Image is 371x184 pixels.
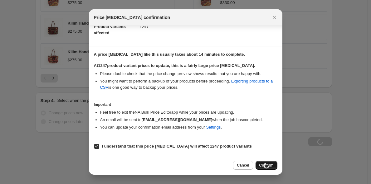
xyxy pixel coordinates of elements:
[100,71,277,77] li: Please double check that the price change preview shows results that you are happy with.
[100,124,277,130] li: You can update your confirmation email address from your .
[233,161,253,170] button: Cancel
[206,125,221,130] a: Settings
[141,117,212,122] b: [EMAIL_ADDRESS][DOMAIN_NAME]
[94,102,277,107] h3: Important
[100,78,277,91] li: You might want to perform a backup of your products before proceeding. is one good way to backup ...
[102,144,252,149] b: I understand that this price [MEDICAL_DATA] will affect 1247 product variants
[100,109,277,116] li: Feel free to exit the NA Bulk Price Editor app while your prices are updating.
[94,52,245,57] b: A price [MEDICAL_DATA] like this usually takes about 14 minutes to complete.
[94,14,170,21] span: Price [MEDICAL_DATA] confirmation
[270,13,279,22] button: Close
[100,117,277,123] li: An email will be sent to when the job has completed .
[94,63,255,68] b: At 1247 product variant prices to update, this is a fairly large price [MEDICAL_DATA].
[237,163,249,168] span: Cancel
[140,18,277,35] dd: 1247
